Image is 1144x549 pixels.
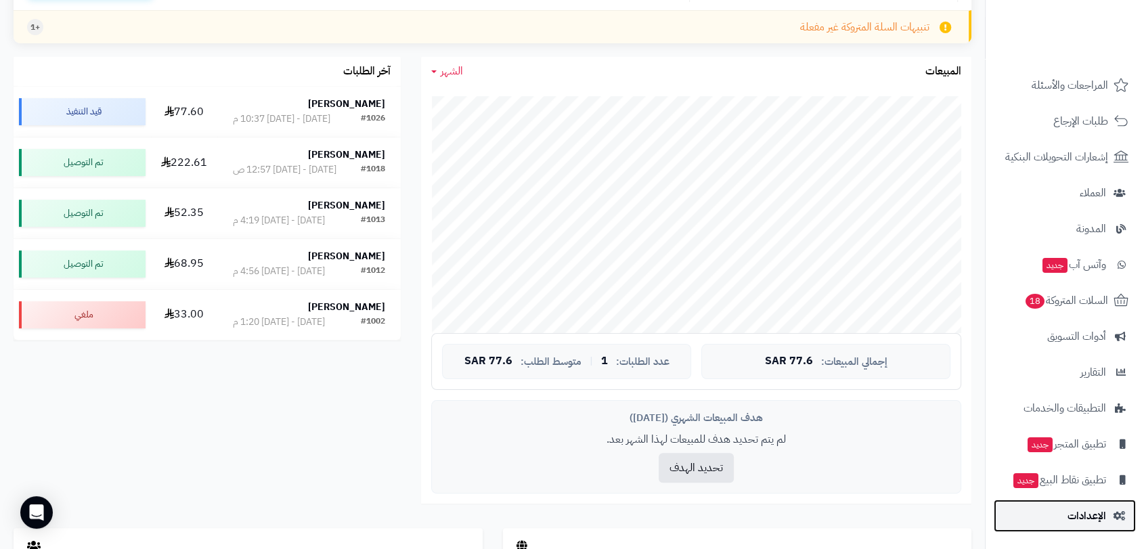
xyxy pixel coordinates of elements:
span: تطبيق المتجر [1026,435,1106,454]
span: المراجعات والأسئلة [1032,76,1108,95]
div: تم التوصيل [19,250,146,278]
div: ملغي [19,301,146,328]
strong: [PERSON_NAME] [308,97,385,111]
span: | [590,356,593,366]
a: طلبات الإرجاع [994,105,1136,137]
span: إجمالي المبيعات: [821,356,887,368]
span: جديد [1013,473,1038,488]
div: [DATE] - [DATE] 1:20 م [233,315,325,329]
div: هدف المبيعات الشهري ([DATE]) [442,411,950,425]
span: 18 [1025,293,1046,309]
img: logo-2.png [1052,16,1131,44]
div: #1002 [361,315,385,329]
button: تحديد الهدف [659,453,734,483]
a: التطبيقات والخدمات [994,392,1136,424]
strong: [PERSON_NAME] [308,249,385,263]
a: الشهر [431,64,463,79]
span: طلبات الإرجاع [1053,112,1108,131]
td: 222.61 [151,137,217,188]
a: العملاء [994,177,1136,209]
div: [DATE] - [DATE] 10:37 م [233,112,330,126]
span: السلات المتروكة [1024,291,1108,310]
td: 52.35 [151,188,217,238]
p: لم يتم تحديد هدف للمبيعات لهذا الشهر بعد. [442,432,950,447]
span: التقارير [1080,363,1106,382]
a: التقارير [994,356,1136,389]
div: #1012 [361,265,385,278]
span: متوسط الطلب: [521,356,581,368]
span: التطبيقات والخدمات [1024,399,1106,418]
span: إشعارات التحويلات البنكية [1005,148,1108,167]
span: عدد الطلبات: [616,356,669,368]
a: تطبيق المتجرجديد [994,428,1136,460]
span: 77.6 SAR [765,355,813,368]
span: تطبيق نقاط البيع [1012,470,1106,489]
td: 33.00 [151,290,217,340]
div: [DATE] - [DATE] 4:56 م [233,265,325,278]
span: الإعدادات [1068,506,1106,525]
span: جديد [1042,258,1068,273]
span: الشهر [441,63,463,79]
a: إشعارات التحويلات البنكية [994,141,1136,173]
h3: المبيعات [925,66,961,78]
strong: [PERSON_NAME] [308,300,385,314]
strong: [PERSON_NAME] [308,198,385,213]
span: العملاء [1080,183,1106,202]
a: تطبيق نقاط البيعجديد [994,464,1136,496]
a: المدونة [994,213,1136,245]
span: وآتس آب [1041,255,1106,274]
div: #1018 [361,163,385,177]
div: قيد التنفيذ [19,98,146,125]
a: الإعدادات [994,500,1136,532]
a: المراجعات والأسئلة [994,69,1136,102]
strong: [PERSON_NAME] [308,148,385,162]
h3: آخر الطلبات [343,66,391,78]
div: #1013 [361,214,385,227]
div: #1026 [361,112,385,126]
div: Open Intercom Messenger [20,496,53,529]
a: أدوات التسويق [994,320,1136,353]
span: تنبيهات السلة المتروكة غير مفعلة [800,20,929,35]
td: 68.95 [151,239,217,289]
td: 77.60 [151,87,217,137]
div: [DATE] - [DATE] 12:57 ص [233,163,336,177]
span: جديد [1028,437,1053,452]
a: السلات المتروكة18 [994,284,1136,317]
div: تم التوصيل [19,200,146,227]
span: أدوات التسويق [1047,327,1106,346]
div: تم التوصيل [19,149,146,176]
div: [DATE] - [DATE] 4:19 م [233,214,325,227]
span: المدونة [1076,219,1106,238]
span: 1 [601,355,608,368]
span: 77.6 SAR [464,355,512,368]
span: +1 [30,22,40,33]
a: وآتس آبجديد [994,248,1136,281]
